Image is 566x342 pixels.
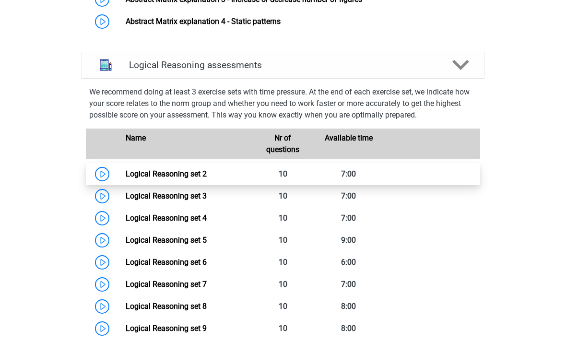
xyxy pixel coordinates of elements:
div: Name [118,132,250,155]
a: Logical Reasoning set 6 [126,258,207,267]
a: Logical Reasoning set 5 [126,236,207,245]
a: Logical Reasoning set 4 [126,213,207,223]
p: We recommend doing at least 3 exercise sets with time pressure. At the end of each exercise set, ... [89,86,477,121]
img: logical reasoning assessments [94,53,118,77]
a: Logical Reasoning set 8 [126,302,207,311]
h4: Logical Reasoning assessments [129,59,437,71]
a: Abstract Matrix explanation 4 - Static patterns [126,17,281,26]
div: Available time [316,132,381,155]
a: assessments Logical Reasoning assessments [78,52,488,79]
a: Logical Reasoning set 3 [126,191,207,200]
a: Logical Reasoning set 9 [126,324,207,333]
a: Logical Reasoning set 2 [126,169,207,178]
div: Nr of questions [250,132,316,155]
a: Logical Reasoning set 7 [126,280,207,289]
